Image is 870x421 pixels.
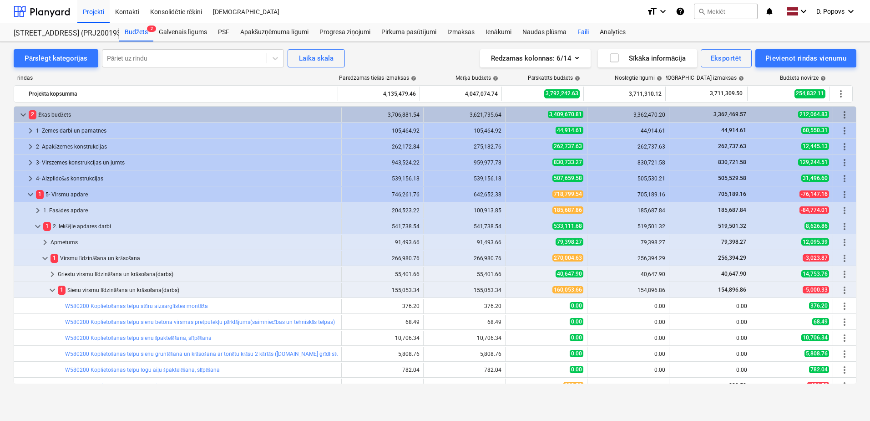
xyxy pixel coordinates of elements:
a: Ienākumi [480,23,517,41]
div: 204,523.22 [345,207,420,214]
span: 705,189.16 [717,191,747,197]
span: 519,501.32 [717,223,747,229]
span: 10,706.34 [801,334,829,341]
div: 0.00 [591,335,665,341]
span: 833.50 [728,382,747,389]
span: Vairāk darbību [839,333,850,344]
div: 4,047,074.74 [424,87,498,101]
span: Vairāk darbību [839,349,850,359]
span: Vairāk darbību [839,125,850,136]
div: 10,706.34 [427,335,501,341]
span: help [409,76,416,81]
div: 0.00 [673,335,747,341]
div: 782.04 [427,367,501,373]
span: Vairāk darbību [839,317,850,328]
span: 3,409,670.81 [548,111,583,118]
div: 943,524.22 [345,159,420,166]
div: 91,493.66 [345,239,420,246]
span: 12,445.13 [801,143,829,150]
span: help [491,76,498,81]
span: 212,064.83 [798,111,829,118]
span: -5,000.33 [803,286,829,293]
span: 185,687.84 [717,207,747,213]
div: 68.49 [345,319,420,325]
button: Pievienot rindas vienumu [755,49,856,67]
div: Projekta kopsumma [29,87,334,101]
span: Vairāk darbību [839,237,850,248]
span: search [698,8,705,15]
span: 3,362,469.57 [713,111,747,118]
span: 44,914.61 [556,127,583,134]
div: 2. Iekšējie apdares darbi [43,219,338,234]
button: Redzamas kolonnas:6/14 [480,49,591,67]
span: keyboard_arrow_right [25,173,36,184]
div: Galvenais līgums [153,23,212,41]
div: Mērķa budžets [455,75,498,82]
div: 0.00 [673,367,747,373]
div: Laika skala [299,52,334,64]
div: 833.50 [591,383,665,389]
span: Vairāk darbību [839,109,850,120]
a: Apakšuzņēmuma līgumi [235,23,314,41]
div: 959,977.78 [427,159,501,166]
div: Chat Widget [824,377,870,421]
i: keyboard_arrow_down [798,6,809,17]
span: help [655,76,662,81]
span: 505,529.58 [717,175,747,181]
div: rindas [14,75,339,82]
div: 100,913.85 [427,207,501,214]
i: Zināšanu pamats [676,6,685,17]
div: 155,053.34 [427,287,501,293]
span: keyboard_arrow_right [25,125,36,136]
span: 1 [43,222,51,231]
div: 44,914.61 [591,128,665,134]
div: 68.49 [427,319,501,325]
div: 262,737.63 [591,144,665,150]
a: Pirkuma pasūtījumi [376,23,442,41]
a: Faili [572,23,594,41]
span: 262,737.63 [717,143,747,149]
div: 406.98 [427,383,501,389]
span: 129,244.51 [798,159,829,166]
a: W580200 Koplietošanas telpu sienu betona virsmas pretputekļu pārklājums(saimniecības un tehniskās... [65,319,335,325]
span: 185,687.86 [552,206,583,214]
span: 830,721.58 [717,159,747,165]
a: Analytics [594,23,631,41]
button: Meklēt [694,4,758,19]
a: Naudas plūsma [517,23,572,41]
span: -426.52 [807,382,829,389]
div: 541,738.54 [427,223,501,230]
span: keyboard_arrow_right [47,269,58,280]
span: 8,626.86 [804,222,829,230]
span: 68.49 [812,318,829,325]
span: Vairāk darbību [839,141,850,152]
span: 833.50 [563,382,583,389]
span: 79,398.27 [720,239,747,245]
span: 44,914.61 [720,127,747,133]
a: PSF [212,23,235,41]
div: 262,172.84 [345,144,420,150]
span: 40,647.90 [720,271,747,277]
div: 3,621,735.64 [427,112,501,118]
span: 507,659.58 [552,175,583,182]
span: 3,792,242.63 [544,89,580,98]
div: 105,464.92 [427,128,501,134]
div: 539,156.18 [427,175,501,182]
span: 154,896.86 [717,287,747,293]
div: 0.00 [673,303,747,309]
span: 60,550.31 [801,127,829,134]
span: Vairāk darbību [839,365,850,375]
a: W580200 Koplietošanas telpu sienu špaktelēšana, slīpēšana [65,335,212,341]
div: 5,808.76 [345,351,420,357]
i: keyboard_arrow_down [845,6,856,17]
span: 782.04 [809,366,829,373]
span: 3,711,309.50 [709,90,744,98]
div: 154,896.86 [591,287,665,293]
span: Vairāk darbību [839,269,850,280]
div: 376.20 [427,303,501,309]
